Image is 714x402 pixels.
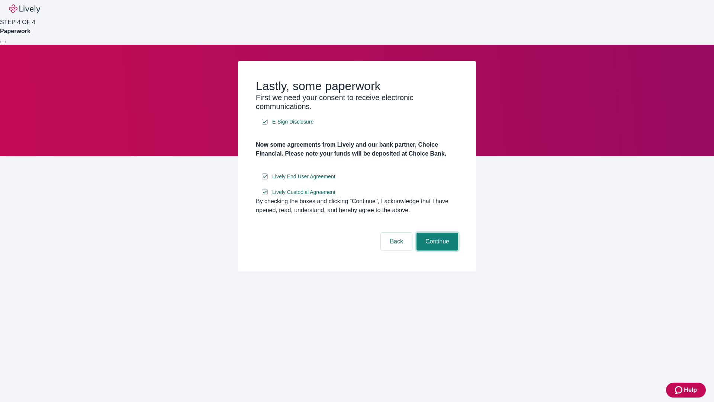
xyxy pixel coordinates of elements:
h2: Lastly, some paperwork [256,79,458,93]
svg: Zendesk support icon [675,386,684,395]
button: Zendesk support iconHelp [666,383,706,398]
button: Continue [416,233,458,251]
span: Lively Custodial Agreement [272,188,335,196]
a: e-sign disclosure document [271,188,337,197]
a: e-sign disclosure document [271,172,337,181]
div: By checking the boxes and clicking “Continue", I acknowledge that I have opened, read, understand... [256,197,458,215]
a: e-sign disclosure document [271,117,315,127]
h3: First we need your consent to receive electronic communications. [256,93,458,111]
span: Lively End User Agreement [272,173,335,181]
img: Lively [9,4,40,13]
button: Back [381,233,412,251]
span: Help [684,386,697,395]
span: E-Sign Disclosure [272,118,313,126]
h4: Now some agreements from Lively and our bank partner, Choice Financial. Please note your funds wi... [256,140,458,158]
